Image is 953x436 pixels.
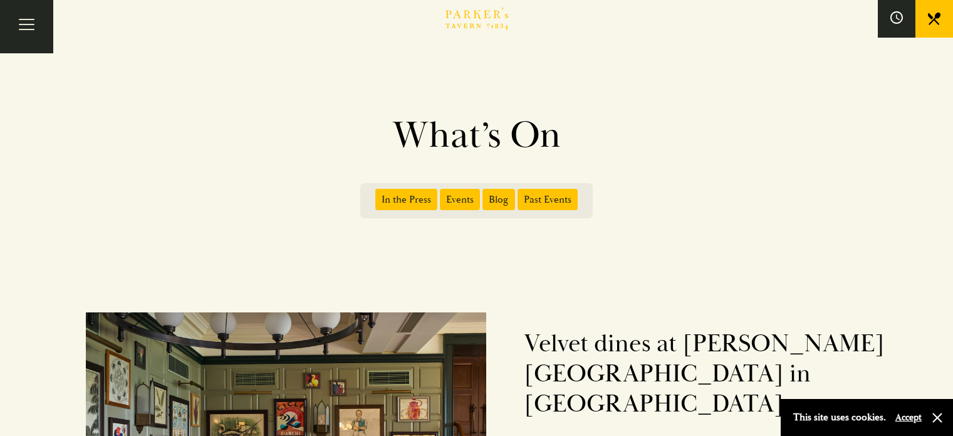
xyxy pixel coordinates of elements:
span: In the Press [375,189,437,210]
p: This site uses cookies. [793,408,886,427]
button: Close and accept [931,412,944,424]
h1: What’s On [120,113,834,158]
span: Blog [482,189,515,210]
span: Events [440,189,480,210]
h2: Velvet dines at [PERSON_NAME][GEOGRAPHIC_DATA] in [GEOGRAPHIC_DATA] [524,329,887,419]
span: Past Events [518,189,578,210]
button: Accept [895,412,922,423]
